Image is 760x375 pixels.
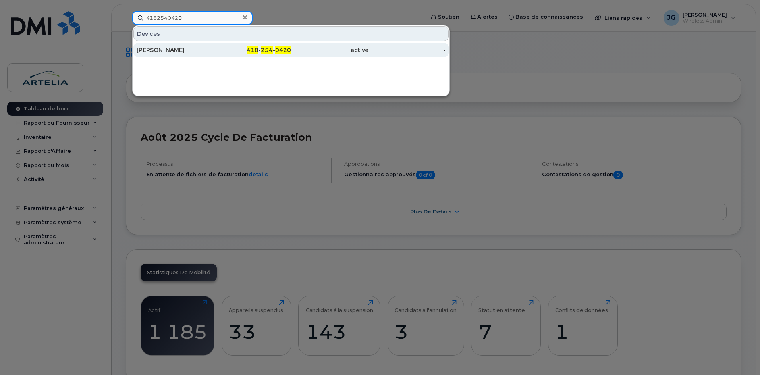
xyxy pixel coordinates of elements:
[275,46,291,54] span: 0420
[137,46,214,54] div: [PERSON_NAME]
[247,46,258,54] span: 418
[261,46,273,54] span: 254
[368,46,446,54] div: -
[133,26,449,41] div: Devices
[291,46,368,54] div: active
[214,46,291,54] div: - -
[133,43,449,57] a: [PERSON_NAME]418-254-0420active-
